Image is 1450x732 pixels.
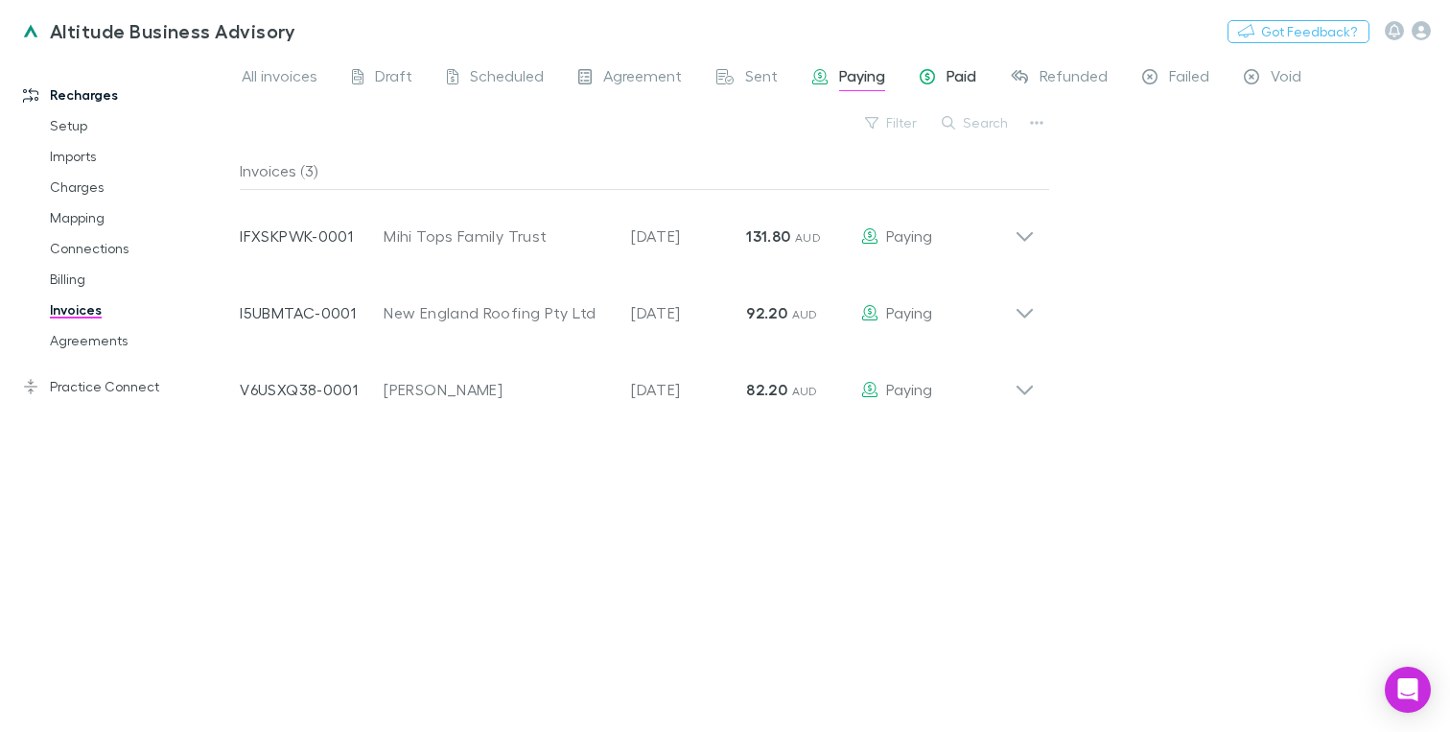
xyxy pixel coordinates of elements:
[631,378,746,401] p: [DATE]
[31,264,236,295] a: Billing
[31,141,236,172] a: Imports
[240,378,384,401] p: V6USXQ38-0001
[631,224,746,248] p: [DATE]
[240,224,384,248] p: IFXSKPWK-0001
[1271,66,1301,91] span: Void
[384,378,612,401] div: [PERSON_NAME]
[886,380,932,398] span: Paying
[1385,667,1431,713] div: Open Intercom Messenger
[746,226,790,246] strong: 131.80
[31,233,236,264] a: Connections
[50,19,296,42] h3: Altitude Business Advisory
[792,307,818,321] span: AUD
[8,8,308,54] a: Altitude Business Advisory
[4,371,236,402] a: Practice Connect
[795,230,821,245] span: AUD
[224,190,1050,267] div: IFXSKPWK-0001Mihi Tops Family Trust[DATE]131.80 AUDPaying
[384,301,612,324] div: New England Roofing Pty Ltd
[746,380,787,399] strong: 82.20
[242,66,317,91] span: All invoices
[224,343,1050,420] div: V6USXQ38-0001[PERSON_NAME][DATE]82.20 AUDPaying
[4,80,236,110] a: Recharges
[886,303,932,321] span: Paying
[932,111,1019,134] button: Search
[1040,66,1108,91] span: Refunded
[855,111,928,134] button: Filter
[947,66,976,91] span: Paid
[792,384,818,398] span: AUD
[384,224,612,248] div: Mihi Tops Family Trust
[31,110,236,141] a: Setup
[240,301,384,324] p: I5UBMTAC-0001
[375,66,412,91] span: Draft
[31,172,236,202] a: Charges
[19,19,42,42] img: Altitude Business Advisory's Logo
[886,226,932,245] span: Paying
[31,202,236,233] a: Mapping
[224,267,1050,343] div: I5UBMTAC-0001New England Roofing Pty Ltd[DATE]92.20 AUDPaying
[603,66,682,91] span: Agreement
[839,66,885,91] span: Paying
[470,66,544,91] span: Scheduled
[745,66,778,91] span: Sent
[31,325,236,356] a: Agreements
[31,295,236,325] a: Invoices
[1228,20,1369,43] button: Got Feedback?
[746,303,787,322] strong: 92.20
[1169,66,1209,91] span: Failed
[631,301,746,324] p: [DATE]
